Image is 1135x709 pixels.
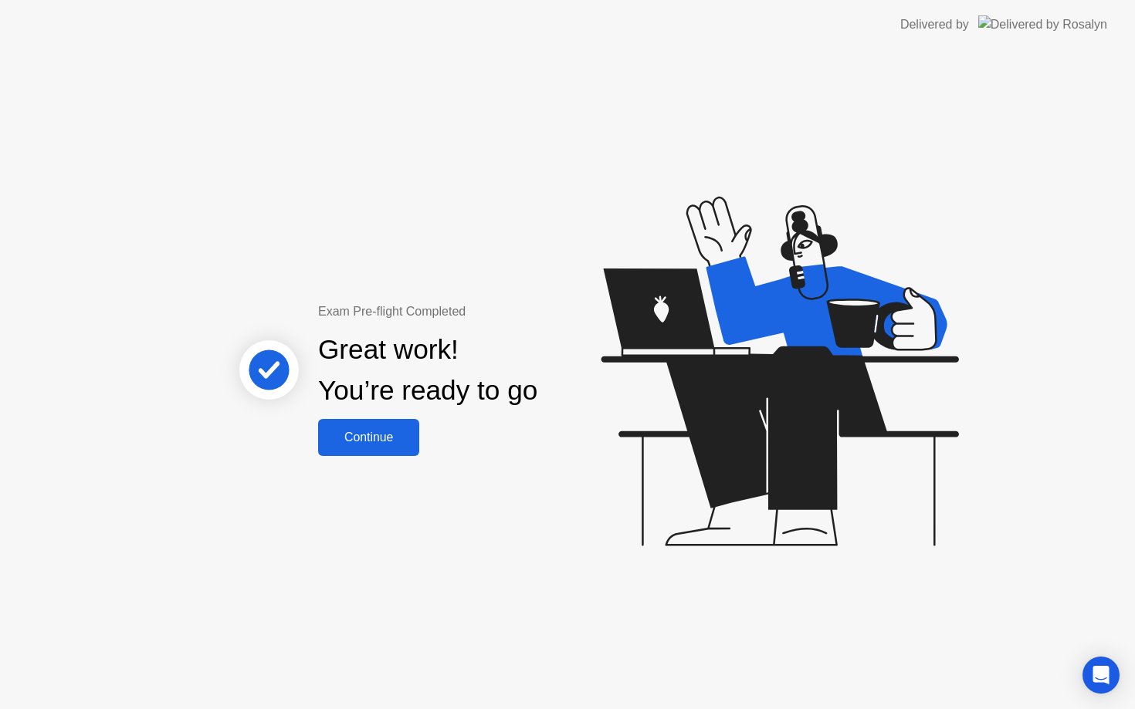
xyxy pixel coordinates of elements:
[1082,657,1120,694] div: Open Intercom Messenger
[978,15,1107,33] img: Delivered by Rosalyn
[318,329,537,411] div: Great work! You’re ready to go
[318,302,637,321] div: Exam Pre-flight Completed
[318,419,419,456] button: Continue
[900,15,969,34] div: Delivered by
[323,430,415,444] div: Continue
